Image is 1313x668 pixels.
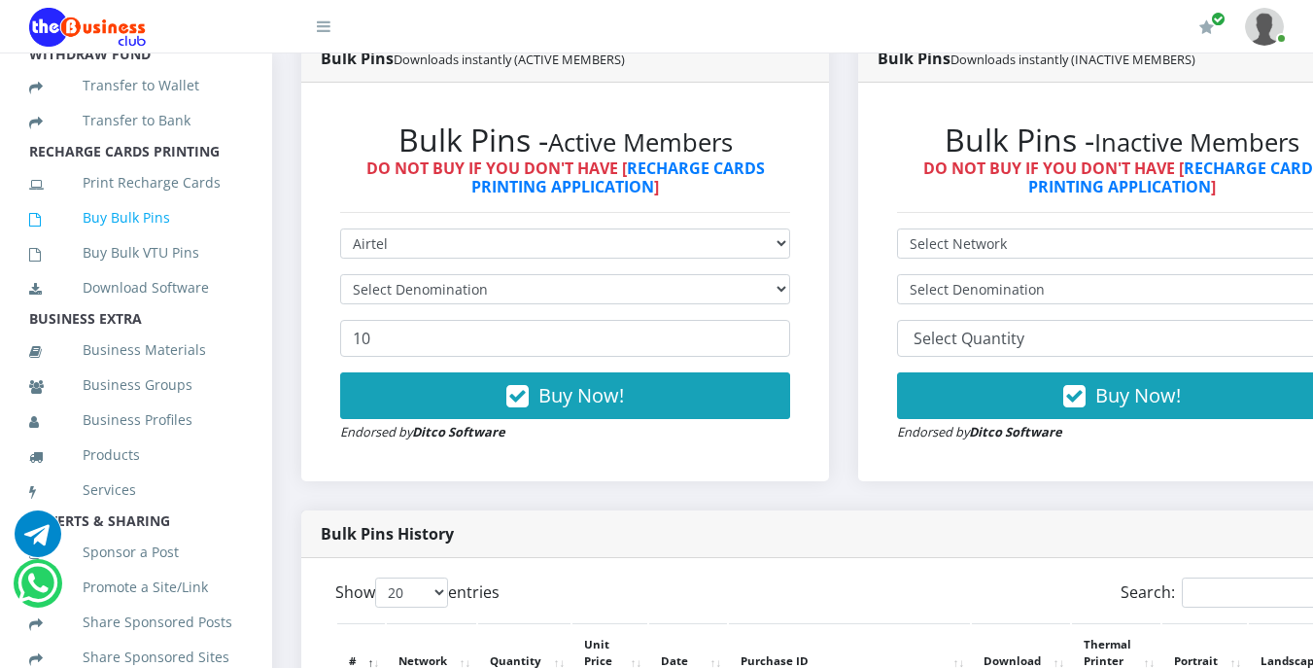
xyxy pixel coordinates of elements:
small: Endorsed by [897,423,1062,440]
a: Business Materials [29,328,243,372]
a: Chat for support [17,575,57,607]
strong: DO NOT BUY IF YOU DON'T HAVE [ ] [366,158,765,197]
a: Buy Bulk VTU Pins [29,230,243,275]
strong: Ditco Software [412,423,505,440]
img: User [1245,8,1284,46]
small: Downloads instantly (INACTIVE MEMBERS) [950,51,1195,68]
label: Show entries [335,578,500,608]
select: Showentries [375,578,448,608]
a: Share Sponsored Posts [29,600,243,645]
a: Transfer to Wallet [29,63,243,108]
small: Downloads instantly (ACTIVE MEMBERS) [394,51,625,68]
strong: Bulk Pins [878,48,1195,69]
input: Enter Quantity [340,320,790,357]
strong: Bulk Pins [321,48,625,69]
a: Business Groups [29,363,243,407]
span: Renew/Upgrade Subscription [1211,12,1226,26]
a: Download Software [29,265,243,310]
a: Transfer to Bank [29,98,243,143]
small: Active Members [548,125,733,159]
h2: Bulk Pins - [340,122,790,158]
a: Promote a Site/Link [29,565,243,610]
a: Print Recharge Cards [29,160,243,205]
small: Endorsed by [340,423,505,440]
small: Inactive Members [1094,125,1299,159]
span: Buy Now! [538,382,624,408]
span: Buy Now! [1095,382,1181,408]
strong: Ditco Software [969,423,1062,440]
a: Buy Bulk Pins [29,195,243,240]
a: RECHARGE CARDS PRINTING APPLICATION [471,158,765,197]
a: Services [29,468,243,512]
img: Logo [29,8,146,47]
button: Buy Now! [340,372,790,419]
a: Products [29,433,243,477]
i: Renew/Upgrade Subscription [1199,19,1214,35]
a: Chat for support [15,525,61,557]
a: Business Profiles [29,398,243,442]
a: Sponsor a Post [29,530,243,575]
strong: Bulk Pins History [321,523,454,545]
